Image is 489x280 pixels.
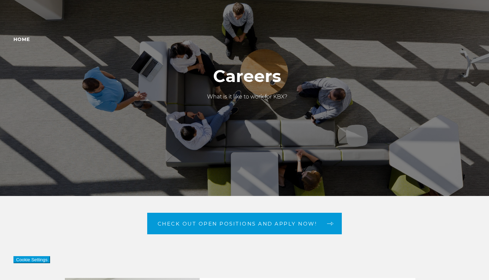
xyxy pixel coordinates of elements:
[13,256,50,263] button: Cookie Settings
[13,36,30,42] a: Home
[158,221,317,226] span: Check out open positions and apply now!
[207,93,287,101] p: What is it like to work for KBX?
[147,213,342,234] a: Check out open positions and apply now! arrow arrow
[207,67,287,86] h1: Careers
